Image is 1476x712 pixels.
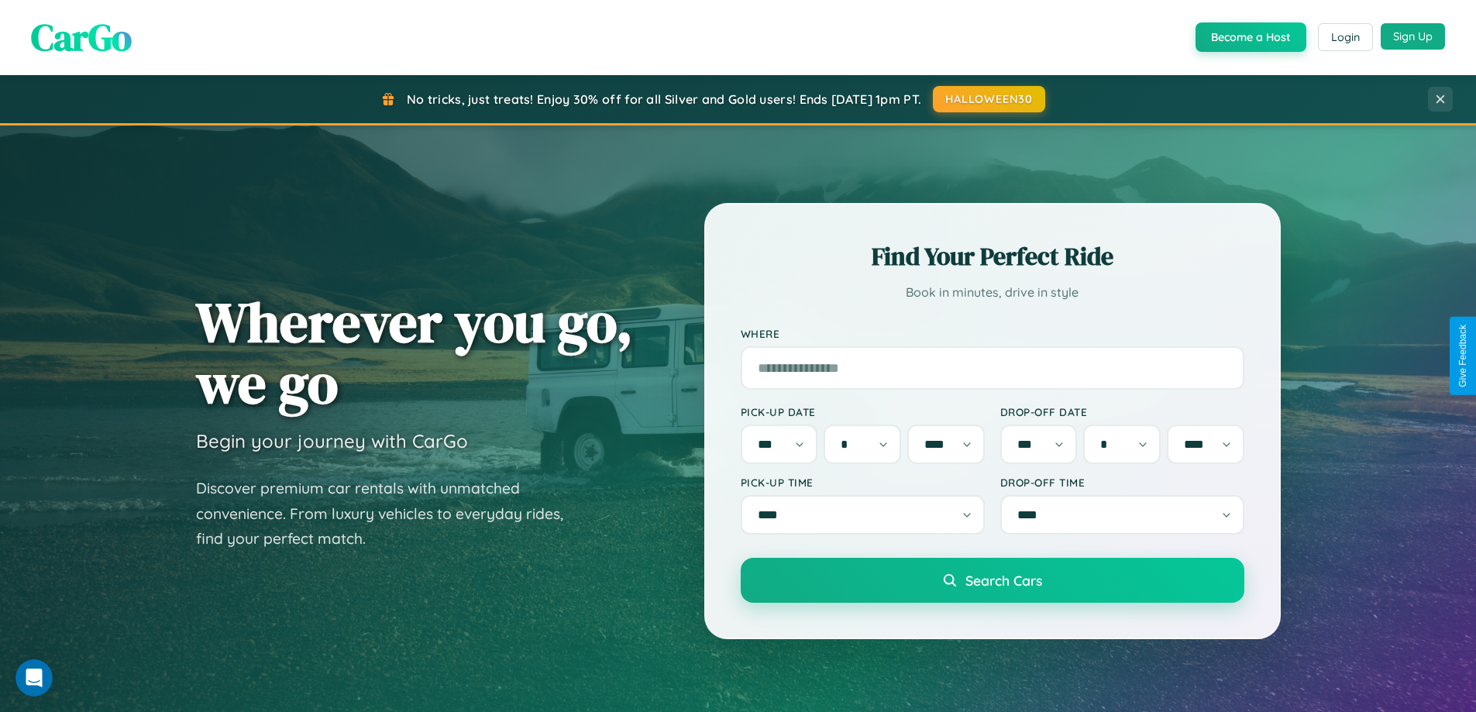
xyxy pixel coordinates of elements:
h1: Wherever you go, we go [196,291,633,414]
span: No tricks, just treats! Enjoy 30% off for all Silver and Gold users! Ends [DATE] 1pm PT. [407,91,921,107]
button: Sign Up [1381,23,1445,50]
label: Where [741,327,1244,340]
p: Discover premium car rentals with unmatched convenience. From luxury vehicles to everyday rides, ... [196,476,583,552]
label: Drop-off Time [1000,476,1244,489]
button: HALLOWEEN30 [933,86,1045,112]
span: Search Cars [965,572,1042,589]
h2: Find Your Perfect Ride [741,239,1244,273]
label: Pick-up Date [741,405,985,418]
button: Login [1318,23,1373,51]
button: Become a Host [1196,22,1306,52]
iframe: Intercom live chat [15,659,53,697]
div: Give Feedback [1457,325,1468,387]
label: Drop-off Date [1000,405,1244,418]
label: Pick-up Time [741,476,985,489]
p: Book in minutes, drive in style [741,281,1244,304]
span: CarGo [31,12,132,63]
button: Search Cars [741,558,1244,603]
h3: Begin your journey with CarGo [196,429,468,452]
